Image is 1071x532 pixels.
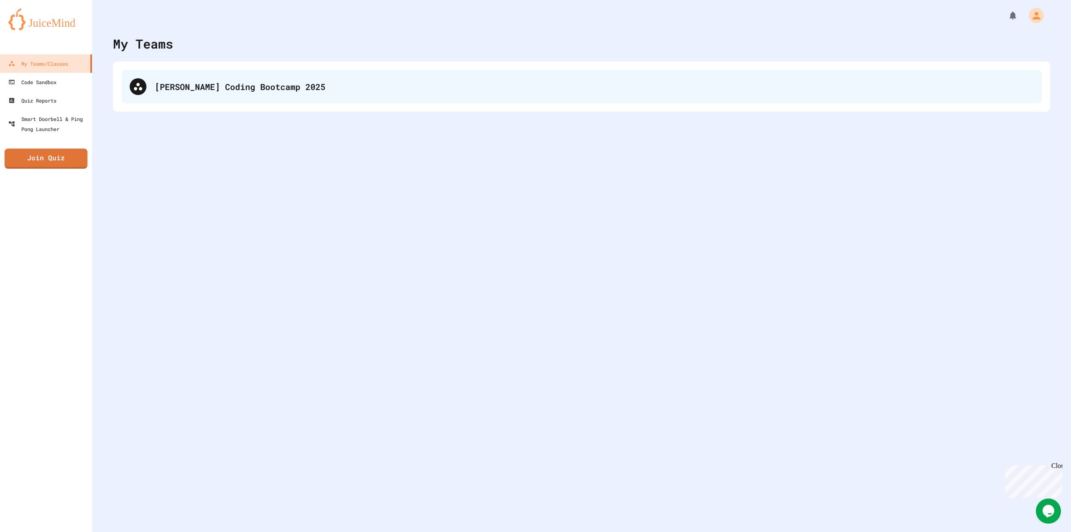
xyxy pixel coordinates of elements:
[8,95,56,105] div: Quiz Reports
[1036,499,1063,524] iframe: chat widget
[1002,462,1063,498] iframe: chat widget
[8,77,56,87] div: Code Sandbox
[8,114,89,134] div: Smart Doorbell & Ping Pong Launcher
[155,80,1033,93] div: [PERSON_NAME] Coding Bootcamp 2025
[5,149,87,169] a: Join Quiz
[8,59,68,69] div: My Teams/Classes
[8,8,84,30] img: logo-orange.svg
[3,3,58,53] div: Chat with us now!Close
[1020,6,1046,25] div: My Account
[113,34,173,53] div: My Teams
[121,70,1042,103] div: [PERSON_NAME] Coding Bootcamp 2025
[992,8,1020,23] div: My Notifications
